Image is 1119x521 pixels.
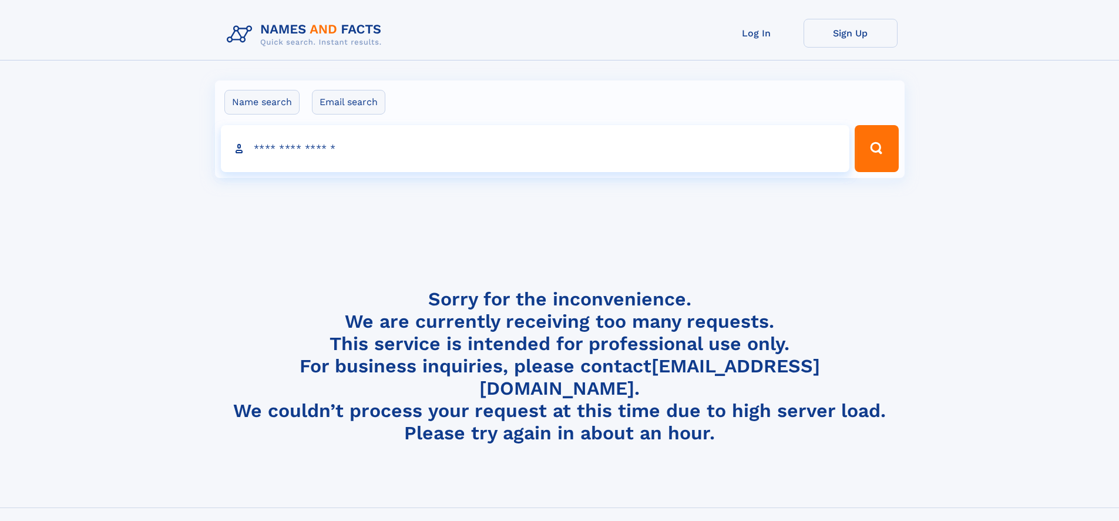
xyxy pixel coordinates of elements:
[312,90,385,115] label: Email search
[222,19,391,51] img: Logo Names and Facts
[804,19,898,48] a: Sign Up
[710,19,804,48] a: Log In
[855,125,898,172] button: Search Button
[221,125,850,172] input: search input
[224,90,300,115] label: Name search
[222,288,898,445] h4: Sorry for the inconvenience. We are currently receiving too many requests. This service is intend...
[479,355,820,399] a: [EMAIL_ADDRESS][DOMAIN_NAME]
